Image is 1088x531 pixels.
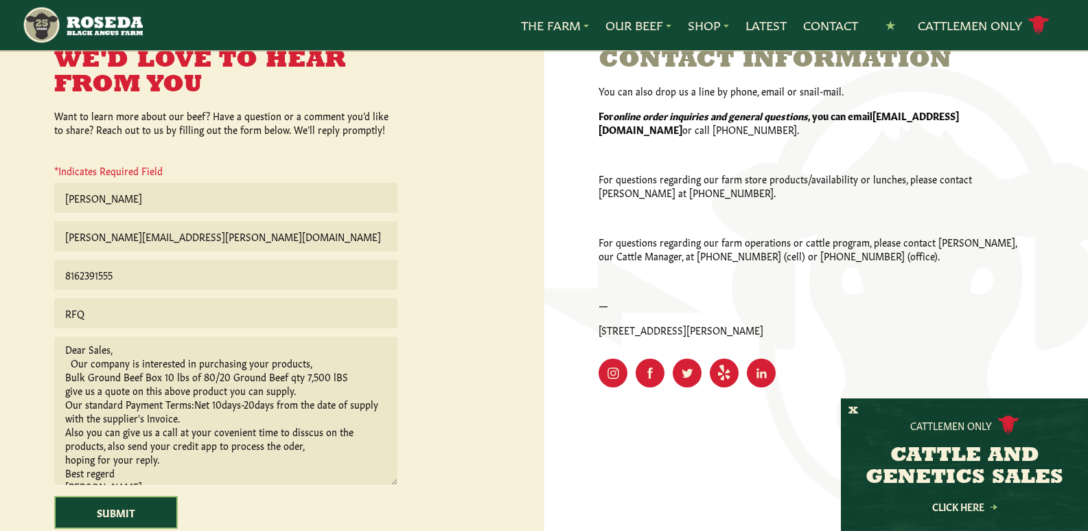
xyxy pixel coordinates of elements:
[673,359,702,387] a: Visit Our Twitter Page
[599,323,1034,337] p: [STREET_ADDRESS][PERSON_NAME]
[710,359,739,387] a: Visit Our Yelp Page
[599,84,1034,98] p: You can also drop us a line by phone, email or snail-mail.
[54,183,397,213] input: Name*
[54,260,397,290] input: Phone
[521,16,589,34] a: The Farm
[54,298,397,328] input: Subject*
[688,16,729,34] a: Shop
[54,163,397,183] p: *Indicates Required Field
[599,109,959,136] strong: [EMAIL_ADDRESS][DOMAIN_NAME]
[636,359,664,387] a: Visit Our Facebook Page
[599,359,627,387] a: Visit Our Instagram Page
[848,404,858,418] button: X
[22,5,143,45] img: https://roseda.com/wp-content/uploads/2021/05/roseda-25-header.png
[605,16,671,34] a: Our Beef
[599,298,1034,312] p: —
[613,109,808,122] em: online order inquiries and general questions
[54,48,397,98] h3: We'd Love to Hear From You
[54,221,397,251] input: Email*
[54,109,397,136] p: Want to learn more about our beef? Have a question or a comment you’d like to share? Reach out to...
[599,235,1034,262] p: For questions regarding our farm operations or cattle program, please contact [PERSON_NAME], our ...
[54,496,178,529] input: Submit
[599,109,872,122] strong: For , you can email
[858,445,1071,489] h3: CATTLE AND GENETICS SALES
[599,48,1034,73] h3: Contact Information
[599,172,1034,199] p: For questions regarding our farm store products/availability or lunches, please contact [PERSON_N...
[599,109,1034,136] p: or call [PHONE_NUMBER].
[997,416,1019,434] img: cattle-icon.svg
[918,13,1050,37] a: Cattlemen Only
[747,359,776,387] a: Visit Our LinkedIn Page
[803,16,858,34] a: Contact
[910,418,992,432] p: Cattlemen Only
[903,502,1026,511] a: Click Here
[745,16,787,34] a: Latest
